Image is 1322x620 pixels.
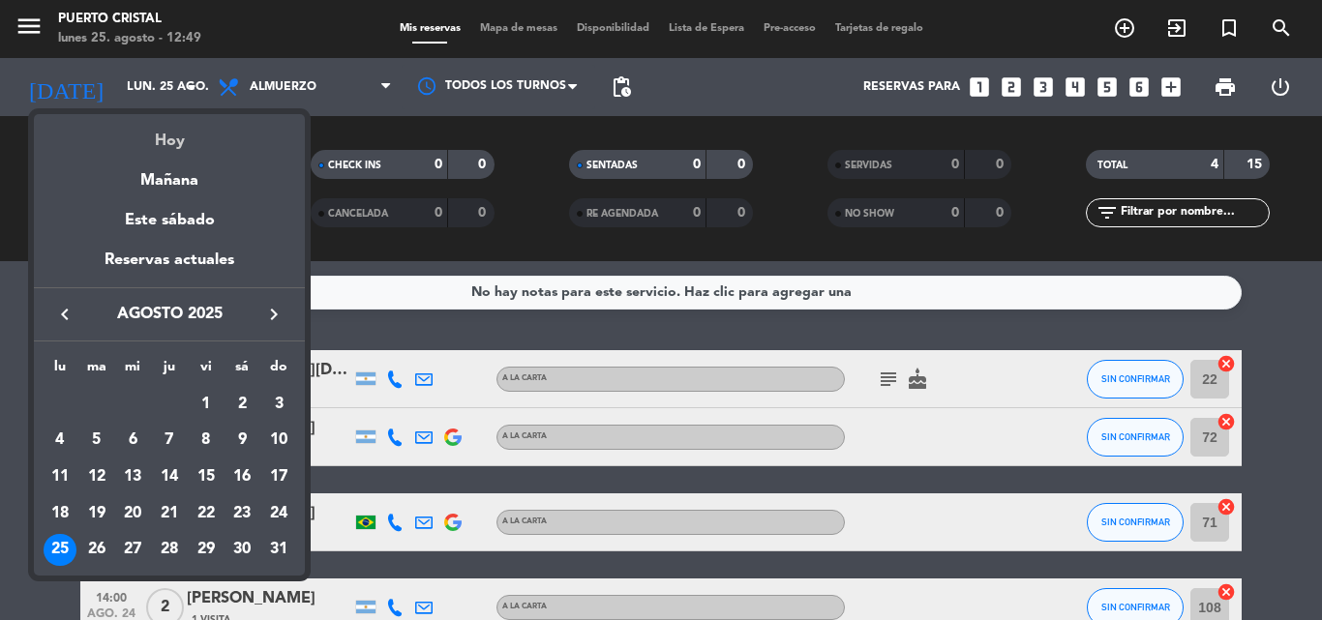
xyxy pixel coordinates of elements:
td: 7 de agosto de 2025 [151,423,188,459]
div: 28 [153,534,186,567]
th: lunes [42,356,78,386]
td: 24 de agosto de 2025 [260,495,297,532]
div: 3 [262,388,295,421]
th: martes [78,356,115,386]
div: 21 [153,497,186,530]
div: 19 [80,497,113,530]
i: keyboard_arrow_left [53,303,76,326]
td: 4 de agosto de 2025 [42,423,78,459]
td: 20 de agosto de 2025 [114,495,151,532]
div: 8 [190,424,223,457]
div: 11 [44,460,76,493]
div: Reservas actuales [34,248,305,287]
td: 2 de agosto de 2025 [225,386,261,423]
td: 22 de agosto de 2025 [188,495,225,532]
div: 29 [190,534,223,567]
th: viernes [188,356,225,386]
td: 27 de agosto de 2025 [114,532,151,569]
div: 17 [262,460,295,493]
td: 17 de agosto de 2025 [260,458,297,495]
td: 30 de agosto de 2025 [225,532,261,569]
div: 15 [190,460,223,493]
i: keyboard_arrow_right [262,303,285,326]
td: AGO. [42,386,188,423]
td: 23 de agosto de 2025 [225,495,261,532]
div: 24 [262,497,295,530]
div: 9 [225,424,258,457]
button: keyboard_arrow_right [256,302,291,327]
div: 7 [153,424,186,457]
td: 16 de agosto de 2025 [225,458,261,495]
div: 12 [80,460,113,493]
div: 14 [153,460,186,493]
td: 1 de agosto de 2025 [188,386,225,423]
th: miércoles [114,356,151,386]
div: 13 [116,460,149,493]
div: Hoy [34,114,305,154]
td: 26 de agosto de 2025 [78,532,115,569]
div: Este sábado [34,193,305,248]
div: 30 [225,534,258,567]
div: 6 [116,424,149,457]
td: 14 de agosto de 2025 [151,458,188,495]
div: Mañana [34,154,305,193]
td: 18 de agosto de 2025 [42,495,78,532]
div: 4 [44,424,76,457]
td: 21 de agosto de 2025 [151,495,188,532]
td: 10 de agosto de 2025 [260,423,297,459]
td: 29 de agosto de 2025 [188,532,225,569]
div: 31 [262,534,295,567]
button: keyboard_arrow_left [47,302,82,327]
td: 28 de agosto de 2025 [151,532,188,569]
td: 15 de agosto de 2025 [188,458,225,495]
td: 8 de agosto de 2025 [188,423,225,459]
td: 6 de agosto de 2025 [114,423,151,459]
div: 20 [116,497,149,530]
td: 19 de agosto de 2025 [78,495,115,532]
td: 13 de agosto de 2025 [114,458,151,495]
td: 3 de agosto de 2025 [260,386,297,423]
div: 10 [262,424,295,457]
td: 31 de agosto de 2025 [260,532,297,569]
div: 18 [44,497,76,530]
div: 5 [80,424,113,457]
th: jueves [151,356,188,386]
td: 12 de agosto de 2025 [78,458,115,495]
span: agosto 2025 [82,302,256,327]
div: 1 [190,388,223,421]
div: 22 [190,497,223,530]
td: 25 de agosto de 2025 [42,532,78,569]
th: sábado [225,356,261,386]
div: 23 [225,497,258,530]
div: 27 [116,534,149,567]
td: 9 de agosto de 2025 [225,423,261,459]
td: 5 de agosto de 2025 [78,423,115,459]
th: domingo [260,356,297,386]
div: 2 [225,388,258,421]
div: 26 [80,534,113,567]
div: 25 [44,534,76,567]
td: 11 de agosto de 2025 [42,458,78,495]
div: 16 [225,460,258,493]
